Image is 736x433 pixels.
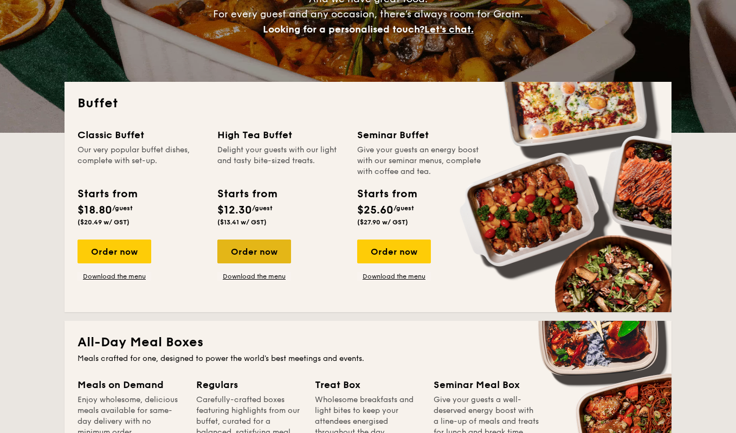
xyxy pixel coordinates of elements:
span: /guest [252,204,273,212]
a: Download the menu [357,272,431,281]
h2: All-Day Meal Boxes [78,334,658,351]
div: Meals crafted for one, designed to power the world's best meetings and events. [78,353,658,364]
div: Give your guests an energy boost with our seminar menus, complete with coffee and tea. [357,145,484,177]
a: Download the menu [217,272,291,281]
div: Starts from [78,186,137,202]
span: Looking for a personalised touch? [263,23,424,35]
span: ($27.90 w/ GST) [357,218,408,226]
span: /guest [393,204,414,212]
span: $18.80 [78,204,112,217]
div: High Tea Buffet [217,127,344,143]
div: Treat Box [315,377,421,392]
div: Seminar Buffet [357,127,484,143]
span: $12.30 [217,204,252,217]
div: Starts from [217,186,276,202]
a: Download the menu [78,272,151,281]
div: Starts from [357,186,416,202]
div: Classic Buffet [78,127,204,143]
div: Order now [357,240,431,263]
div: Order now [78,240,151,263]
span: Let's chat. [424,23,474,35]
span: $25.60 [357,204,393,217]
div: Meals on Demand [78,377,183,392]
div: Seminar Meal Box [434,377,539,392]
h2: Buffet [78,95,658,112]
div: Delight your guests with our light and tasty bite-sized treats. [217,145,344,177]
div: Order now [217,240,291,263]
span: ($20.49 w/ GST) [78,218,130,226]
div: Our very popular buffet dishes, complete with set-up. [78,145,204,177]
span: /guest [112,204,133,212]
span: ($13.41 w/ GST) [217,218,267,226]
div: Regulars [196,377,302,392]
